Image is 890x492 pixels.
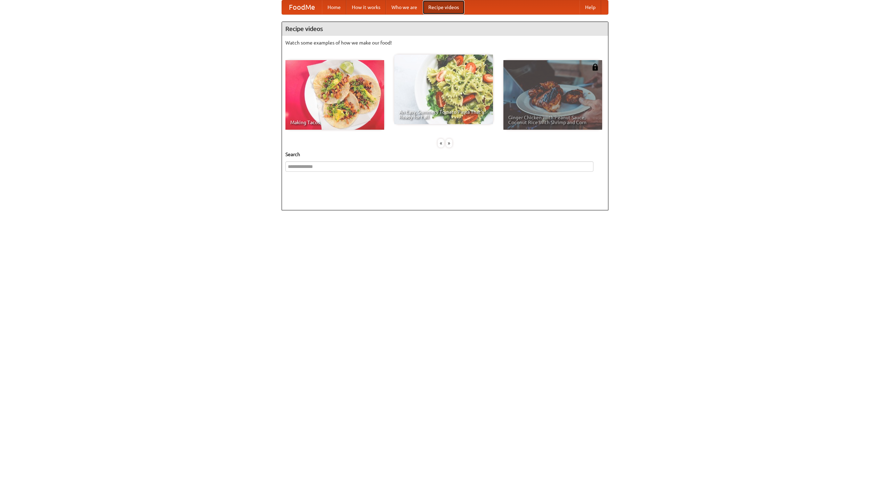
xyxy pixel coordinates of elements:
a: Home [322,0,346,14]
h5: Search [285,151,605,158]
a: FoodMe [282,0,322,14]
a: Help [580,0,601,14]
span: An Easy, Summery Tomato Pasta That's Ready for Fall [399,110,488,119]
div: » [446,139,452,147]
img: 483408.png [592,64,599,71]
a: An Easy, Summery Tomato Pasta That's Ready for Fall [394,55,493,124]
p: Watch some examples of how we make our food! [285,39,605,46]
h4: Recipe videos [282,22,608,36]
a: Making Tacos [285,60,384,130]
a: Who we are [386,0,423,14]
div: « [438,139,444,147]
a: How it works [346,0,386,14]
a: Recipe videos [423,0,464,14]
span: Making Tacos [290,120,379,125]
